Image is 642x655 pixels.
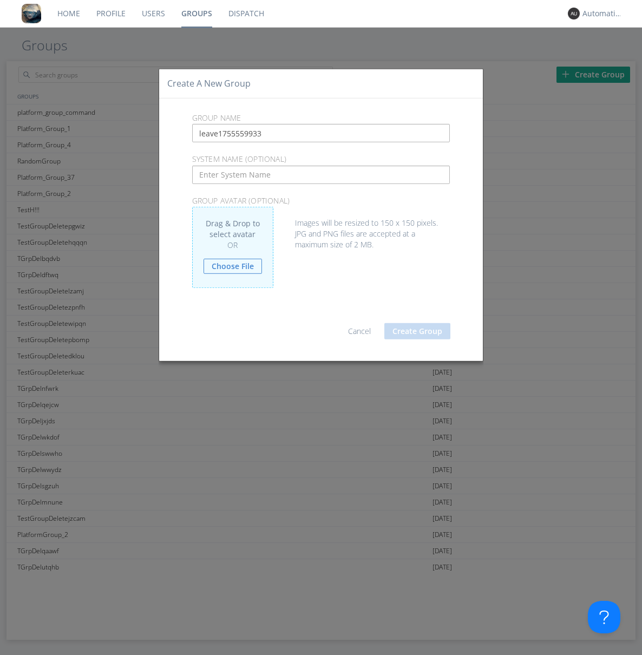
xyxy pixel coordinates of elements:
button: Create Group [384,323,450,339]
h4: Create a New Group [167,77,251,90]
div: Images will be resized to 150 x 150 pixels. JPG and PNG files are accepted at a maximum size of 2... [192,207,450,250]
a: Cancel [348,326,371,336]
div: Drag & Drop to select avatar [192,207,273,288]
input: Enter Group Name [192,124,450,142]
img: 8ff700cf5bab4eb8a436322861af2272 [22,4,41,23]
a: Choose File [204,259,262,274]
div: Automation+0004 [582,8,623,19]
img: 373638.png [568,8,580,19]
div: OR [204,240,262,251]
p: System Name (optional) [184,153,458,165]
p: Group Name [184,112,458,124]
input: Enter System Name [192,165,450,184]
p: Group Avatar (optional) [184,194,458,206]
